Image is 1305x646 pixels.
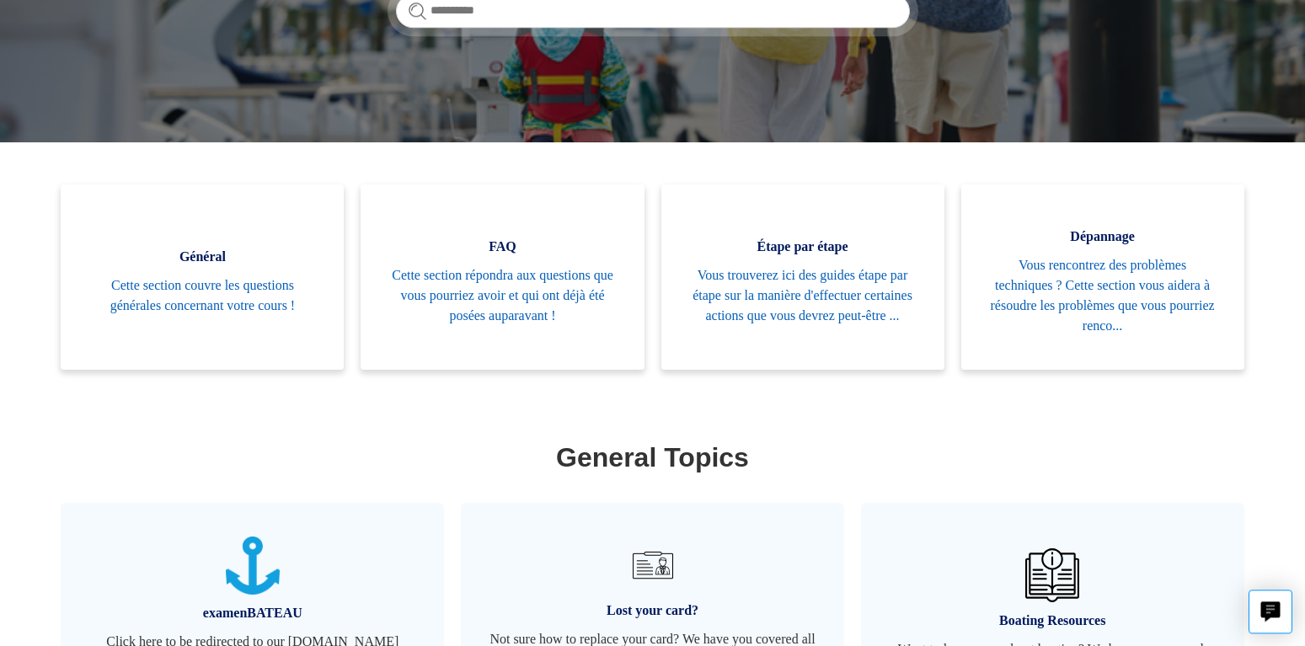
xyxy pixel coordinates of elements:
[86,247,318,267] span: Général
[886,611,1219,631] span: Boating Resources
[65,437,1239,478] h1: General Topics
[1025,548,1079,602] img: 01JHREV2E6NG3DHE8VTG8QH796
[486,601,819,621] span: Lost your card?
[86,275,318,316] span: Cette section couvre les questions générales concernant votre cours !
[386,265,618,326] span: Cette section répondra aux questions que vous pourriez avoir et qui ont déjà été posées auparavant !
[987,255,1219,336] span: Vous rencontrez des problèmes techniques ? Cette section vous aidera à résoudre les problèmes que...
[687,265,919,326] span: Vous trouverez ici des guides étape par étape sur la manière d'effectuer certaines actions que vo...
[987,227,1219,247] span: Dépannage
[361,184,644,370] a: FAQ Cette section répondra aux questions que vous pourriez avoir et qui ont déjà été posées aupar...
[1249,590,1292,633] button: Live chat
[687,237,919,257] span: Étape par étape
[661,184,944,370] a: Étape par étape Vous trouverez ici des guides étape par étape sur la manière d'effectuer certaine...
[86,603,419,623] span: examenBATEAU
[386,237,618,257] span: FAQ
[961,184,1244,370] a: Dépannage Vous rencontrez des problèmes techniques ? Cette section vous aidera à résoudre les pro...
[61,184,344,370] a: Général Cette section couvre les questions générales concernant votre cours !
[226,537,280,595] img: 01JTNN85WSQ5FQ6HNXPDSZ7SRA
[626,538,680,592] img: 01JRG6G4NA4NJ1BVG8MJM761YH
